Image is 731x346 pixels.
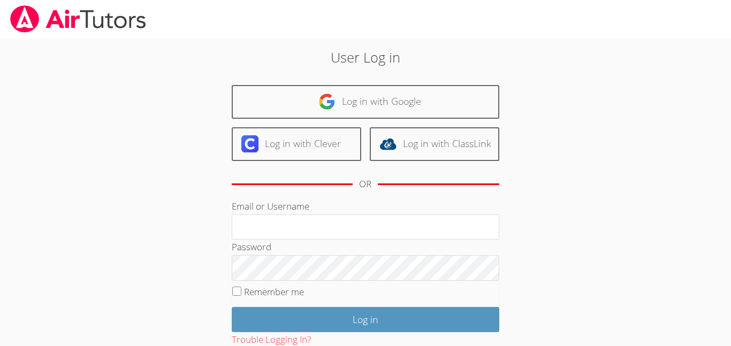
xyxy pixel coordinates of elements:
img: airtutors_banner-c4298cdbf04f3fff15de1276eac7730deb9818008684d7c2e4769d2f7ddbe033.png [9,5,147,33]
img: google-logo-50288ca7cdecda66e5e0955fdab243c47b7ad437acaf1139b6f446037453330a.svg [318,93,336,110]
h2: User Log in [168,47,563,67]
a: Log in with Clever [232,127,361,161]
label: Remember me [244,286,304,298]
div: OR [359,176,371,192]
input: Log in [232,307,499,332]
img: classlink-logo-d6bb404cc1216ec64c9a2012d9dc4662098be43eaf13dc465df04b49fa7ab582.svg [379,135,397,152]
a: Log in with Google [232,85,499,119]
img: clever-logo-6eab21bc6e7a338710f1a6ff85c0baf02591cd810cc4098c63d3a4b26e2feb20.svg [241,135,258,152]
a: Log in with ClassLink [370,127,499,161]
label: Password [232,241,271,253]
label: Email or Username [232,200,309,212]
